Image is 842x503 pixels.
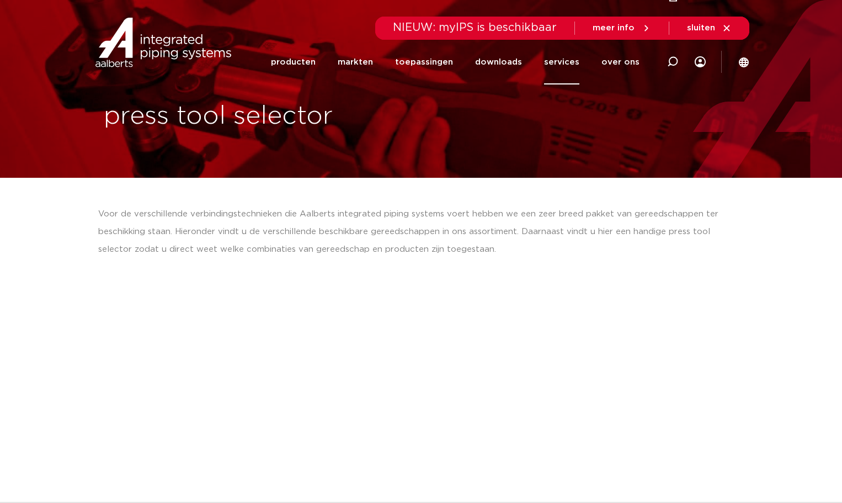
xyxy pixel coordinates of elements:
a: toepassingen [395,40,453,84]
a: sluiten [687,23,732,33]
div: my IPS [695,40,706,84]
a: producten [271,40,316,84]
span: NIEUW: myIPS is beschikbaar [393,22,557,33]
span: sluiten [687,24,715,32]
a: meer info [593,23,651,33]
h1: press tool selector [104,99,415,134]
a: markten [338,40,373,84]
div: Voor de verschillende verbindingstechnieken die Aalberts integrated piping systems voert hebben w... [98,205,744,258]
a: services [544,40,579,84]
a: over ons [601,40,640,84]
nav: Menu [271,40,640,84]
span: meer info [593,24,635,32]
a: downloads [475,40,522,84]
